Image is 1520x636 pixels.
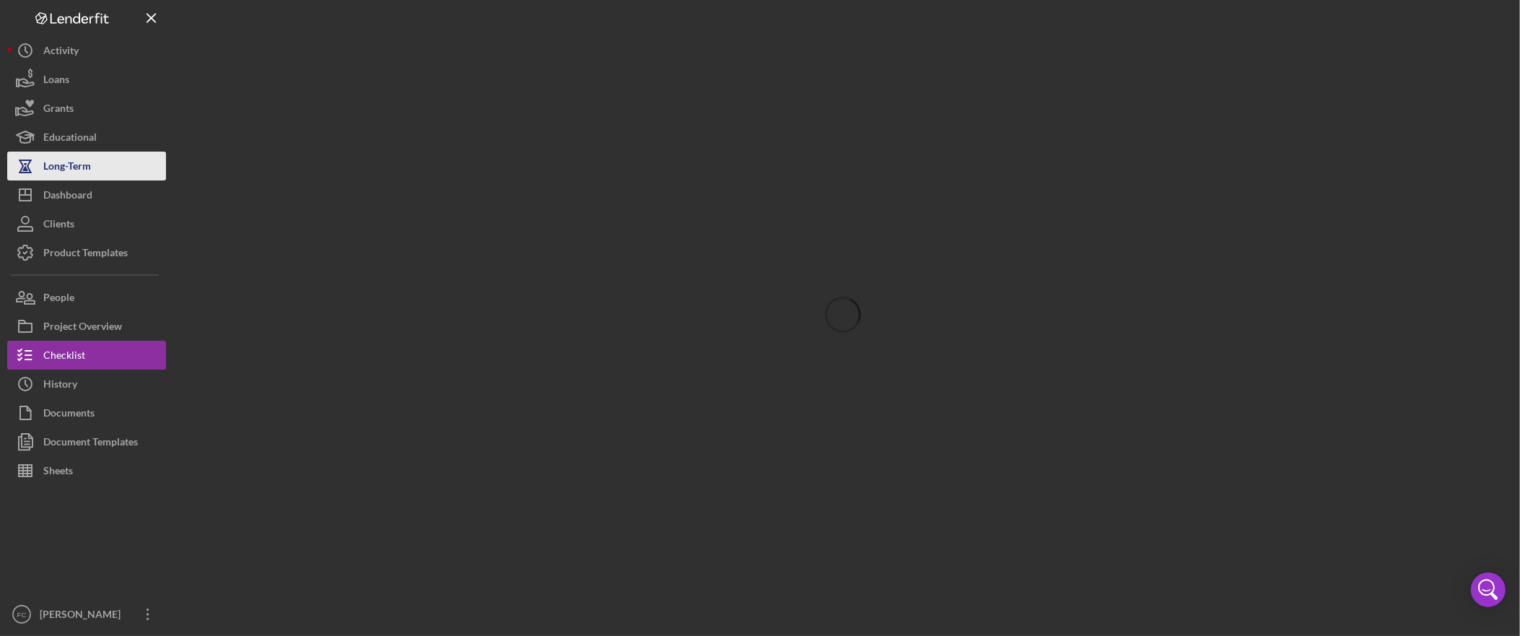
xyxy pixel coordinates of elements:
div: Clients [43,209,74,242]
button: Long-Term [7,152,166,180]
button: Document Templates [7,427,166,456]
div: Grants [43,94,74,126]
button: Project Overview [7,312,166,341]
div: Document Templates [43,427,138,460]
button: Documents [7,398,166,427]
div: Open Intercom Messenger [1471,572,1506,607]
div: Loans [43,65,69,97]
button: Loans [7,65,166,94]
div: Dashboard [43,180,92,213]
div: Product Templates [43,238,128,271]
button: Educational [7,123,166,152]
button: Activity [7,36,166,65]
button: Product Templates [7,238,166,267]
div: Educational [43,123,97,155]
button: Clients [7,209,166,238]
text: FC [17,611,27,619]
button: FC[PERSON_NAME] [7,600,166,629]
button: People [7,283,166,312]
div: Sheets [43,456,73,489]
button: History [7,370,166,398]
div: Activity [43,36,79,69]
div: People [43,283,74,315]
div: Checklist [43,341,85,373]
button: Dashboard [7,180,166,209]
button: Checklist [7,341,166,370]
div: Long-Term [43,152,91,184]
div: [PERSON_NAME] [36,600,130,632]
div: Project Overview [43,312,122,344]
div: History [43,370,77,402]
div: Documents [43,398,95,431]
button: Grants [7,94,166,123]
button: Sheets [7,456,166,485]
